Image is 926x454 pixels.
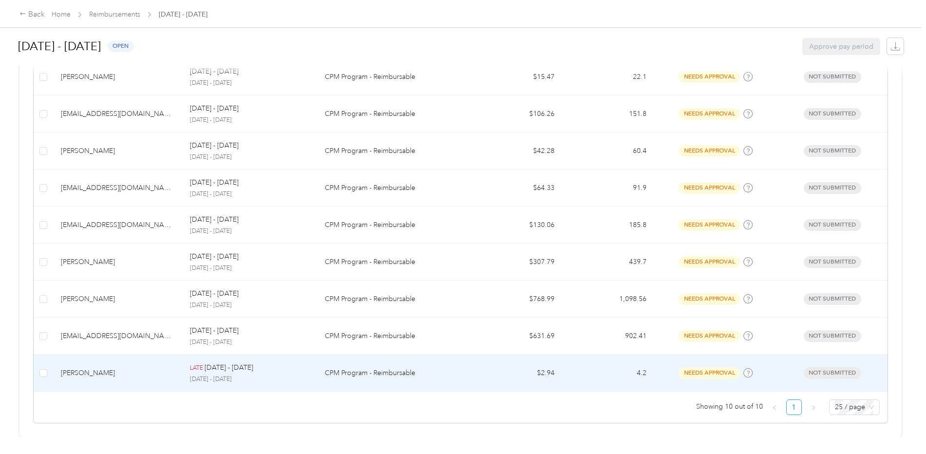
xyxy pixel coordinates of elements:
p: CPM Program - Reimbursable [325,294,463,304]
p: [DATE] - [DATE] [204,362,253,373]
span: Not submitted [804,108,861,119]
span: needs approval [679,293,740,304]
p: CPM Program - Reimbursable [325,331,463,341]
div: [PERSON_NAME] [61,368,174,378]
td: 1,098.56 [562,281,654,318]
p: CPM Program - Reimbursable [325,72,463,82]
span: needs approval [679,182,740,193]
p: [DATE] - [DATE] [190,301,309,310]
td: $106.26 [470,95,562,132]
td: 60.4 [562,132,654,170]
td: $768.99 [470,281,562,318]
p: LATE [190,364,203,373]
td: CPM Program - Reimbursable [317,170,470,207]
p: [DATE] - [DATE] [190,375,309,384]
span: needs approval [679,71,740,82]
p: [DATE] - [DATE] [190,116,309,125]
td: $307.79 [470,244,562,281]
p: [DATE] - [DATE] [190,190,309,199]
p: [DATE] - [DATE] [190,140,239,151]
p: [DATE] - [DATE] [190,251,239,262]
span: Not submitted [804,71,861,82]
td: $15.47 [470,58,562,95]
p: [DATE] - [DATE] [190,338,309,347]
iframe: Everlance-gr Chat Button Frame [871,399,926,454]
p: [DATE] - [DATE] [190,264,309,273]
span: needs approval [679,367,740,378]
span: Not submitted [804,219,861,230]
span: Not submitted [804,367,861,378]
td: CPM Program - Reimbursable [317,318,470,355]
td: CPM Program - Reimbursable [317,355,470,392]
td: $130.06 [470,207,562,244]
h1: [DATE] - [DATE] [18,35,101,58]
div: Back [19,9,45,20]
div: Page Size [829,399,880,415]
div: [EMAIL_ADDRESS][DOMAIN_NAME] [61,183,174,193]
span: 25 / page [835,400,874,415]
td: CPM Program - Reimbursable [317,281,470,318]
span: Not submitted [804,145,861,156]
span: needs approval [679,108,740,119]
button: right [806,399,821,415]
p: CPM Program - Reimbursable [325,183,463,193]
div: [PERSON_NAME] [61,257,174,267]
p: [DATE] - [DATE] [190,177,239,188]
p: CPM Program - Reimbursable [325,146,463,156]
td: CPM Program - Reimbursable [317,207,470,244]
li: 1 [786,399,802,415]
span: open [108,40,134,52]
a: 1 [787,400,801,415]
p: [DATE] - [DATE] [190,79,309,88]
span: Not submitted [804,256,861,267]
td: 4.2 [562,355,654,392]
p: [DATE] - [DATE] [190,103,239,114]
a: Home [52,10,71,19]
td: $2.94 [470,355,562,392]
div: [EMAIL_ADDRESS][DOMAIN_NAME] [61,331,174,341]
td: $64.33 [470,170,562,207]
td: CPM Program - Reimbursable [317,132,470,170]
span: needs approval [679,330,740,341]
li: Next Page [806,399,821,415]
span: left [772,405,778,411]
p: [DATE] - [DATE] [190,288,239,299]
td: 151.8 [562,95,654,132]
span: [DATE] - [DATE] [159,9,207,19]
span: Not submitted [804,293,861,304]
td: 22.1 [562,58,654,95]
li: Previous Page [767,399,782,415]
p: [DATE] - [DATE] [190,214,239,225]
p: [DATE] - [DATE] [190,153,309,162]
div: [EMAIL_ADDRESS][DOMAIN_NAME] [61,220,174,230]
a: Reimbursements [89,10,140,19]
td: $631.69 [470,318,562,355]
div: [PERSON_NAME] [61,146,174,156]
div: [PERSON_NAME] [61,72,174,82]
span: Showing 10 out of 10 [696,399,763,414]
td: CPM Program - Reimbursable [317,244,470,281]
td: $42.28 [470,132,562,170]
td: CPM Program - Reimbursable [317,58,470,95]
span: Not submitted [804,182,861,193]
p: CPM Program - Reimbursable [325,220,463,230]
div: [EMAIL_ADDRESS][DOMAIN_NAME] [61,109,174,119]
td: 902.41 [562,318,654,355]
button: left [767,399,782,415]
span: needs approval [679,256,740,267]
p: [DATE] - [DATE] [190,227,309,236]
p: CPM Program - Reimbursable [325,109,463,119]
span: needs approval [679,219,740,230]
p: CPM Program - Reimbursable [325,257,463,267]
span: right [811,405,816,411]
span: needs approval [679,145,740,156]
p: CPM Program - Reimbursable [325,368,463,378]
div: [PERSON_NAME] [61,294,174,304]
td: 91.9 [562,170,654,207]
p: [DATE] - [DATE] [190,325,239,336]
td: CPM Program - Reimbursable [317,95,470,132]
td: 185.8 [562,207,654,244]
span: Not submitted [804,330,861,341]
td: 439.7 [562,244,654,281]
